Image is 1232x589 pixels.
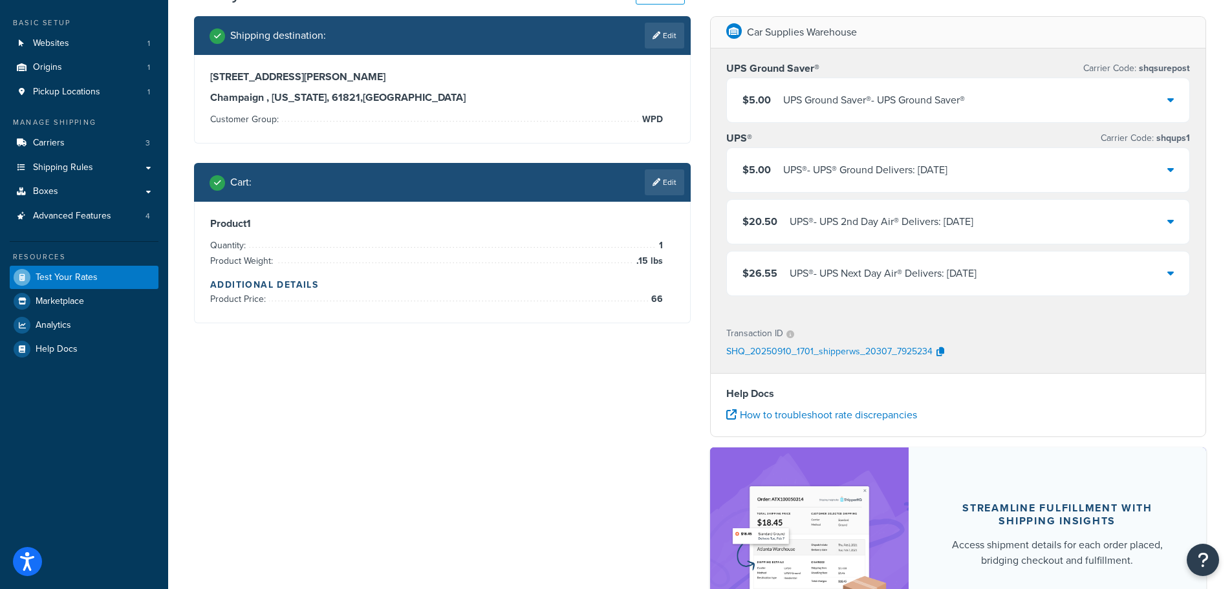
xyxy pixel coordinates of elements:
span: 1 [656,238,663,253]
span: Carriers [33,138,65,149]
h3: Champaign , [US_STATE], 61821 , [GEOGRAPHIC_DATA] [210,91,675,104]
div: Basic Setup [10,17,158,28]
span: .15 lbs [633,253,663,269]
li: Origins [10,56,158,80]
li: Carriers [10,131,158,155]
p: SHQ_20250910_1701_shipperws_20307_7925234 [726,343,933,362]
span: WPD [639,112,663,127]
h3: [STREET_ADDRESS][PERSON_NAME] [210,70,675,83]
a: Marketplace [10,290,158,313]
span: Test Your Rates [36,272,98,283]
span: 1 [147,38,150,49]
p: Transaction ID [726,325,783,343]
span: 1 [147,87,150,98]
p: Carrier Code: [1101,129,1190,147]
li: Pickup Locations [10,80,158,104]
span: Analytics [36,320,71,331]
a: How to troubleshoot rate discrepancies [726,407,917,422]
li: Websites [10,32,158,56]
span: Help Docs [36,344,78,355]
span: $5.00 [742,92,771,107]
a: Carriers3 [10,131,158,155]
span: Marketplace [36,296,84,307]
span: Product Weight: [210,254,276,268]
a: Edit [645,169,684,195]
h3: Product 1 [210,217,675,230]
a: Test Your Rates [10,266,158,289]
h4: Additional Details [210,278,675,292]
div: Streamline Fulfillment with Shipping Insights [940,502,1176,528]
span: Pickup Locations [33,87,100,98]
h3: UPS Ground Saver® [726,62,819,75]
a: Boxes [10,180,158,204]
div: UPS Ground Saver® - UPS Ground Saver® [783,91,965,109]
p: Carrier Code: [1083,59,1190,78]
span: 3 [146,138,150,149]
h2: Cart : [230,177,252,188]
li: Advanced Features [10,204,158,228]
div: UPS® - UPS 2nd Day Air® Delivers: [DATE] [790,213,973,231]
span: Customer Group: [210,112,282,126]
p: Car Supplies Warehouse [747,23,857,41]
div: UPS® - UPS® Ground Delivers: [DATE] [783,161,947,179]
span: 1 [147,62,150,73]
span: Websites [33,38,69,49]
span: $5.00 [742,162,771,177]
a: Websites1 [10,32,158,56]
span: 66 [648,292,663,307]
span: $20.50 [742,214,777,229]
span: 4 [146,211,150,222]
a: Help Docs [10,337,158,361]
a: Origins1 [10,56,158,80]
span: shqups1 [1154,131,1190,145]
a: Shipping Rules [10,156,158,180]
h4: Help Docs [726,386,1191,402]
span: Product Price: [210,292,269,306]
div: UPS® - UPS Next Day Air® Delivers: [DATE] [790,264,977,283]
div: Resources [10,252,158,262]
a: Edit [645,23,684,48]
button: Open Resource Center [1187,544,1219,576]
span: Boxes [33,186,58,197]
a: Advanced Features4 [10,204,158,228]
div: Manage Shipping [10,117,158,128]
div: Access shipment details for each order placed, bridging checkout and fulfillment. [940,537,1176,568]
span: Quantity: [210,239,249,252]
a: Analytics [10,314,158,337]
span: $26.55 [742,266,777,281]
span: Advanced Features [33,211,111,222]
h2: Shipping destination : [230,30,326,41]
span: shqsurepost [1136,61,1190,75]
h3: UPS® [726,132,752,145]
span: Origins [33,62,62,73]
span: Shipping Rules [33,162,93,173]
a: Pickup Locations1 [10,80,158,104]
